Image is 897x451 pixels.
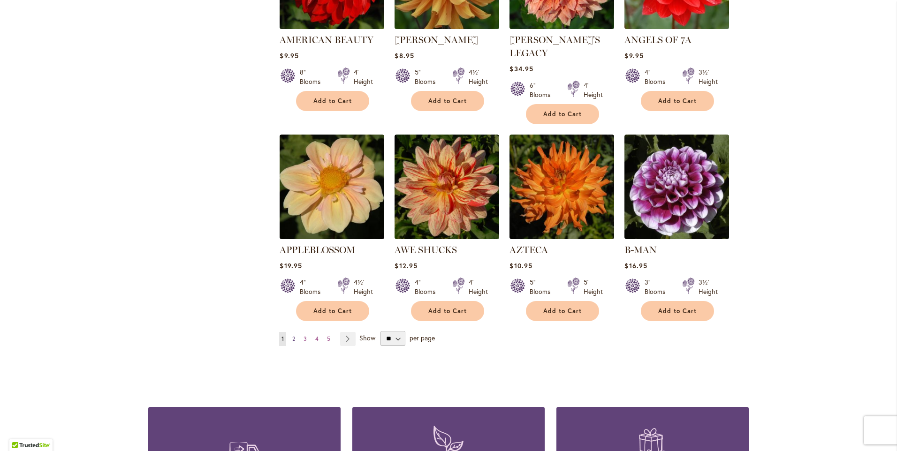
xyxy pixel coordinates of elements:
[280,135,384,239] img: APPLEBLOSSOM
[296,301,369,321] button: Add to Cart
[280,51,298,60] span: $9.95
[530,278,556,296] div: 5" Blooms
[584,278,603,296] div: 5' Height
[658,97,697,105] span: Add to Cart
[315,335,319,342] span: 4
[280,261,302,270] span: $19.95
[415,68,441,86] div: 5" Blooms
[395,51,414,60] span: $8.95
[7,418,33,444] iframe: Launch Accessibility Center
[313,332,321,346] a: 4
[645,278,671,296] div: 3" Blooms
[395,261,417,270] span: $12.95
[280,22,384,31] a: AMERICAN BEAUTY
[658,307,697,315] span: Add to Cart
[304,335,307,342] span: 3
[410,333,435,342] span: per page
[526,301,599,321] button: Add to Cart
[584,81,603,99] div: 4' Height
[543,307,582,315] span: Add to Cart
[290,332,297,346] a: 2
[395,34,478,45] a: [PERSON_NAME]
[428,97,467,105] span: Add to Cart
[509,244,548,256] a: AZTECA
[469,278,488,296] div: 4' Height
[395,244,457,256] a: AWE SHUCKS
[313,97,352,105] span: Add to Cart
[411,301,484,321] button: Add to Cart
[543,110,582,118] span: Add to Cart
[624,244,657,256] a: B-MAN
[624,232,729,241] a: B-MAN
[327,335,330,342] span: 5
[296,91,369,111] button: Add to Cart
[509,232,614,241] a: AZTECA
[280,34,373,45] a: AMERICAN BEAUTY
[624,51,643,60] span: $9.95
[280,232,384,241] a: APPLEBLOSSOM
[300,278,326,296] div: 4" Blooms
[509,135,614,239] img: AZTECA
[411,91,484,111] button: Add to Cart
[624,135,729,239] img: B-MAN
[624,22,729,31] a: ANGELS OF 7A
[509,34,600,59] a: [PERSON_NAME]'S LEGACY
[354,278,373,296] div: 4½' Height
[645,68,671,86] div: 4" Blooms
[699,278,718,296] div: 3½' Height
[530,81,556,99] div: 6" Blooms
[281,335,284,342] span: 1
[313,307,352,315] span: Add to Cart
[292,335,295,342] span: 2
[395,22,499,31] a: ANDREW CHARLES
[509,261,532,270] span: $10.95
[509,22,614,31] a: Andy's Legacy
[641,301,714,321] button: Add to Cart
[359,333,375,342] span: Show
[280,244,355,256] a: APPLEBLOSSOM
[624,34,692,45] a: ANGELS OF 7A
[641,91,714,111] button: Add to Cart
[526,104,599,124] button: Add to Cart
[428,307,467,315] span: Add to Cart
[354,68,373,86] div: 4' Height
[699,68,718,86] div: 3½' Height
[415,278,441,296] div: 4" Blooms
[395,232,499,241] a: AWE SHUCKS
[624,261,647,270] span: $16.95
[509,64,533,73] span: $34.95
[325,332,333,346] a: 5
[300,68,326,86] div: 8" Blooms
[301,332,309,346] a: 3
[395,135,499,239] img: AWE SHUCKS
[469,68,488,86] div: 4½' Height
